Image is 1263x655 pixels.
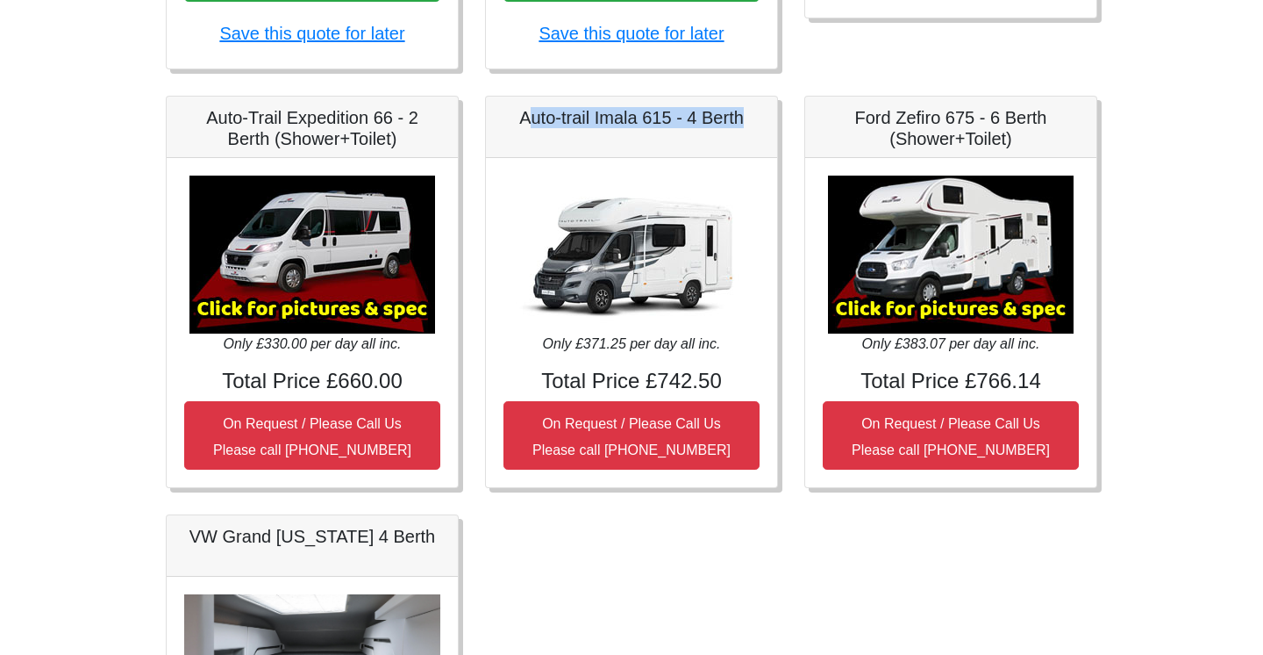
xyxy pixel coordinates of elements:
[503,401,760,470] button: On Request / Please Call UsPlease call [PHONE_NUMBER]
[852,416,1050,457] small: On Request / Please Call Us Please call [PHONE_NUMBER]
[189,176,435,334] img: Auto-Trail Expedition 66 - 2 Berth (Shower+Toilet)
[213,416,411,457] small: On Request / Please Call Us Please call [PHONE_NUMBER]
[503,107,760,128] h5: Auto-trail Imala 615 - 4 Berth
[503,369,760,394] h4: Total Price £742.50
[184,526,440,547] h5: VW Grand [US_STATE] 4 Berth
[823,107,1079,149] h5: Ford Zefiro 675 - 6 Berth (Shower+Toilet)
[509,176,754,334] img: Auto-trail Imala 615 - 4 Berth
[532,416,731,457] small: On Request / Please Call Us Please call [PHONE_NUMBER]
[224,336,402,351] i: Only £330.00 per day all inc.
[823,401,1079,470] button: On Request / Please Call UsPlease call [PHONE_NUMBER]
[184,369,440,394] h4: Total Price £660.00
[184,107,440,149] h5: Auto-Trail Expedition 66 - 2 Berth (Shower+Toilet)
[862,336,1040,351] i: Only £383.07 per day all inc.
[539,24,724,43] a: Save this quote for later
[823,369,1079,394] h4: Total Price £766.14
[184,401,440,470] button: On Request / Please Call UsPlease call [PHONE_NUMBER]
[828,176,1074,334] img: Ford Zefiro 675 - 6 Berth (Shower+Toilet)
[543,336,721,351] i: Only £371.25 per day all inc.
[219,24,404,43] a: Save this quote for later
